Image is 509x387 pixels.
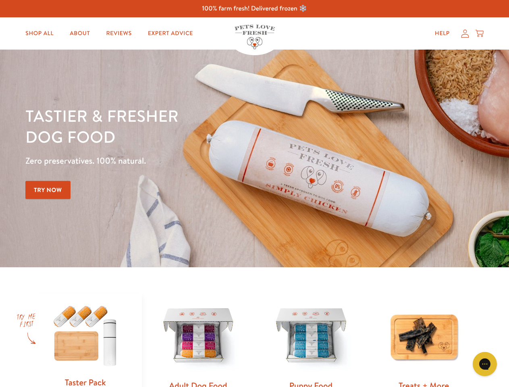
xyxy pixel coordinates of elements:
[25,105,331,147] h1: Tastier & fresher dog food
[469,349,501,379] iframe: Gorgias live chat messenger
[428,25,456,42] a: Help
[100,25,138,42] a: Reviews
[63,25,96,42] a: About
[25,154,331,168] p: Zero preservatives. 100% natural.
[25,181,71,199] a: Try Now
[235,25,275,49] img: Pets Love Fresh
[19,25,60,42] a: Shop All
[141,25,199,42] a: Expert Advice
